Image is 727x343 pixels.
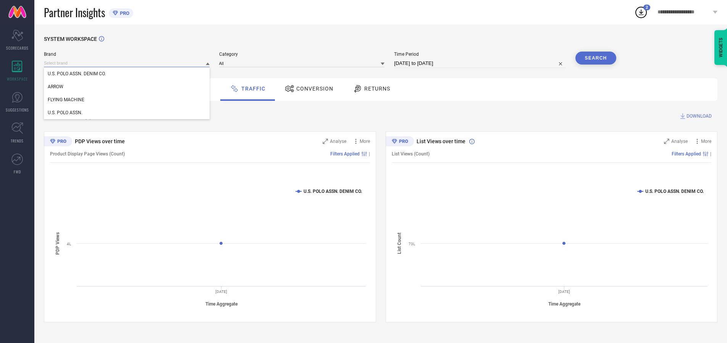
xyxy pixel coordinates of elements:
[7,76,28,82] span: WORKSPACE
[219,52,385,57] span: Category
[671,139,688,144] span: Analyse
[330,139,346,144] span: Analyse
[6,45,29,51] span: SCORECARDS
[11,138,24,144] span: TRENDS
[67,242,71,246] text: 4L
[634,5,648,19] div: Open download list
[575,52,617,65] button: Search
[304,189,362,194] text: U.S. POLO ASSN. DENIM CO.
[50,151,125,157] span: Product Display Page Views (Count)
[701,139,711,144] span: More
[44,80,210,93] div: ARROW
[323,139,328,144] svg: Zoom
[646,5,648,10] span: 2
[44,67,210,80] div: U.S. POLO ASSN. DENIM CO.
[360,139,370,144] span: More
[44,52,210,57] span: Brand
[44,59,210,67] input: Select brand
[44,5,105,20] span: Partner Insights
[558,290,570,294] text: [DATE]
[394,59,566,68] input: Select time period
[409,242,415,246] text: 73L
[44,106,210,119] div: U.S. POLO ASSN.
[417,138,465,144] span: List Views over time
[48,84,63,89] span: ARROW
[44,36,97,42] span: SYSTEM WORKSPACE
[48,110,82,115] span: U.S. POLO ASSN.
[397,233,402,254] tspan: List Count
[14,169,21,175] span: FWD
[394,52,566,57] span: Time Period
[215,290,227,294] text: [DATE]
[548,301,581,307] tspan: Time Aggregate
[369,151,370,157] span: |
[645,189,704,194] text: U.S. POLO ASSN. DENIM CO.
[330,151,360,157] span: Filters Applied
[672,151,701,157] span: Filters Applied
[55,232,60,255] tspan: PDP Views
[48,71,106,76] span: U.S. POLO ASSN. DENIM CO.
[44,93,210,106] div: FLYING MACHINE
[664,139,669,144] svg: Zoom
[205,301,238,307] tspan: Time Aggregate
[710,151,711,157] span: |
[392,151,430,157] span: List Views (Count)
[48,97,84,102] span: FLYING MACHINE
[687,112,712,120] span: DOWNLOAD
[241,86,265,92] span: Traffic
[44,136,72,148] div: Premium
[296,86,333,92] span: Conversion
[364,86,390,92] span: Returns
[75,138,125,144] span: PDP Views over time
[118,10,129,16] span: PRO
[386,136,414,148] div: Premium
[6,107,29,113] span: SUGGESTIONS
